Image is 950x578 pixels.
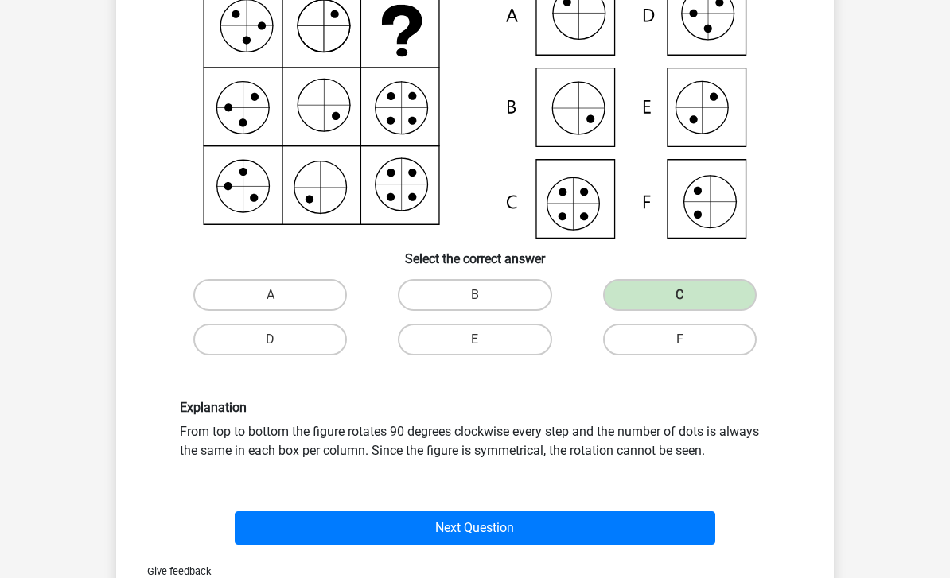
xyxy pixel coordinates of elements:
label: A [193,280,347,312]
label: C [603,280,757,312]
div: From top to bottom the figure rotates 90 degrees clockwise every step and the number of dots is a... [168,401,782,460]
h6: Explanation [180,401,770,416]
label: E [398,324,551,356]
h6: Select the correct answer [142,239,808,267]
label: B [398,280,551,312]
label: D [193,324,347,356]
span: Give feedback [134,566,211,578]
button: Next Question [235,512,716,545]
label: F [603,324,757,356]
